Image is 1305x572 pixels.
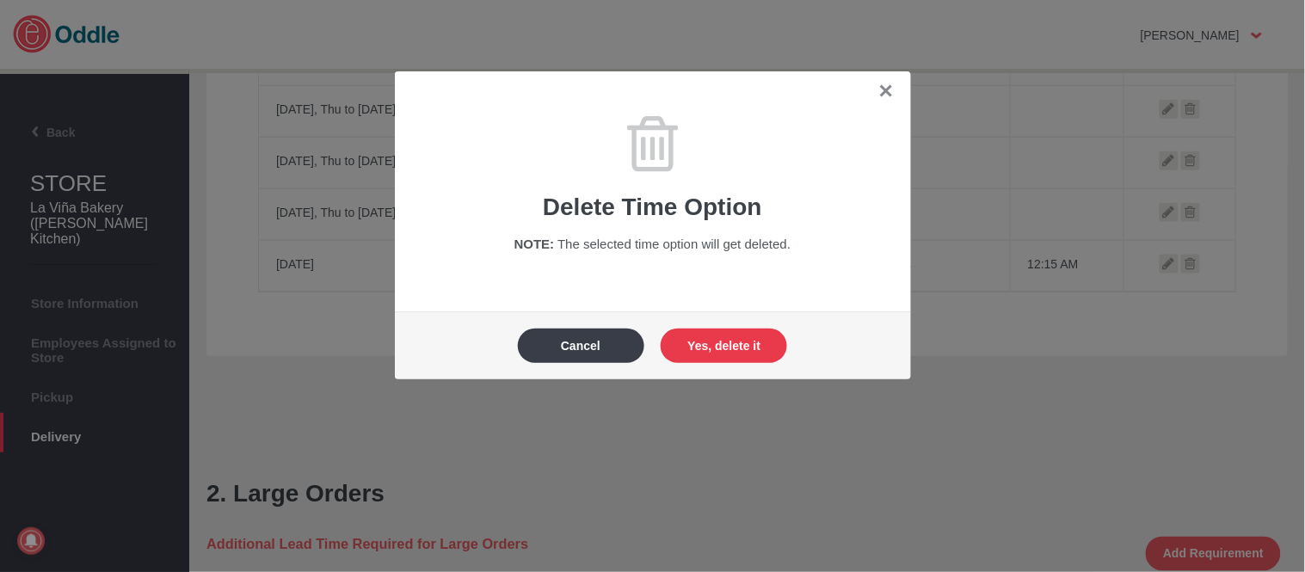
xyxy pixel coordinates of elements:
span: The selected time option will get deleted. [557,237,791,251]
a: ✕ [878,81,894,102]
button: Cancel [518,329,644,363]
h1: Delete Time Option [421,194,885,221]
button: Yes, delete it [661,329,787,363]
span: NOTE: [514,237,555,251]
